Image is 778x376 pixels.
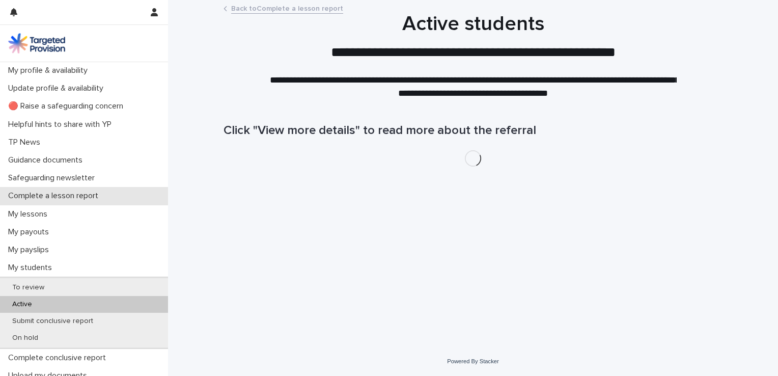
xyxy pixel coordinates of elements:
[4,283,52,292] p: To review
[4,209,55,219] p: My lessons
[4,155,91,165] p: Guidance documents
[224,123,723,138] h1: Click "View more details" to read more about the referral
[4,191,106,201] p: Complete a lesson report
[4,101,131,111] p: 🔴 Raise a safeguarding concern
[4,84,112,93] p: Update profile & availability
[231,2,343,14] a: Back toComplete a lesson report
[4,138,48,147] p: TP News
[4,245,57,255] p: My payslips
[4,173,103,183] p: Safeguarding newsletter
[4,317,101,326] p: Submit conclusive report
[4,120,120,129] p: Helpful hints to share with YP
[4,334,46,342] p: On hold
[4,66,96,75] p: My profile & availability
[4,353,114,363] p: Complete conclusive report
[4,263,60,273] p: My students
[4,300,40,309] p: Active
[224,12,723,36] h1: Active students
[4,227,57,237] p: My payouts
[8,33,65,53] img: M5nRWzHhSzIhMunXDL62
[447,358,498,364] a: Powered By Stacker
